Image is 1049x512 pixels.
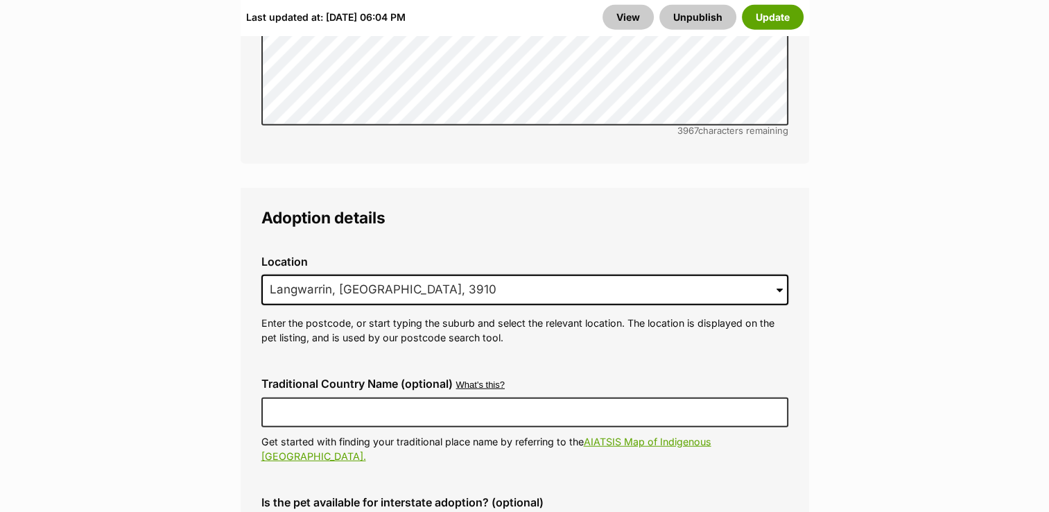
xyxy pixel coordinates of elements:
[742,5,804,30] button: Update
[246,5,406,30] div: Last updated at: [DATE] 06:04 PM
[456,380,505,391] button: What's this?
[659,5,736,30] button: Unpublish
[261,209,788,227] legend: Adoption details
[261,126,788,136] div: characters remaining
[261,316,788,345] p: Enter the postcode, or start typing the suburb and select the relevant location. The location is ...
[261,377,453,390] label: Traditional Country Name (optional)
[677,125,698,136] span: 3967
[261,496,788,509] label: Is the pet available for interstate adoption? (optional)
[602,5,654,30] a: View
[261,275,788,305] input: Enter suburb or postcode
[261,255,788,268] label: Location
[261,434,788,464] p: Get started with finding your traditional place name by referring to the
